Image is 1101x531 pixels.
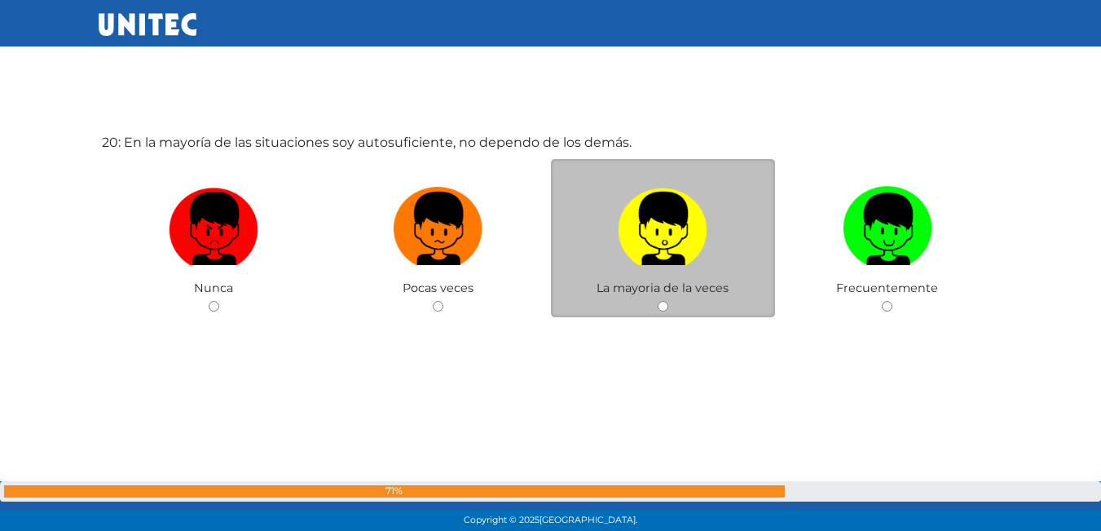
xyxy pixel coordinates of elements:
[597,281,729,295] span: La mayoria de la veces
[836,281,938,295] span: Frecuentemente
[394,180,483,266] img: Pocas veces
[843,180,932,266] img: Frecuentemente
[403,281,473,295] span: Pocas veces
[194,281,233,295] span: Nunca
[539,515,637,525] span: [GEOGRAPHIC_DATA].
[618,180,707,266] img: La mayoria de la veces
[102,133,632,153] label: 20: En la mayoría de las situaciones soy autosuficiente, no dependo de los demás.
[99,13,196,36] img: UNITEC
[4,485,785,498] div: 71%
[169,180,258,266] img: Nunca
